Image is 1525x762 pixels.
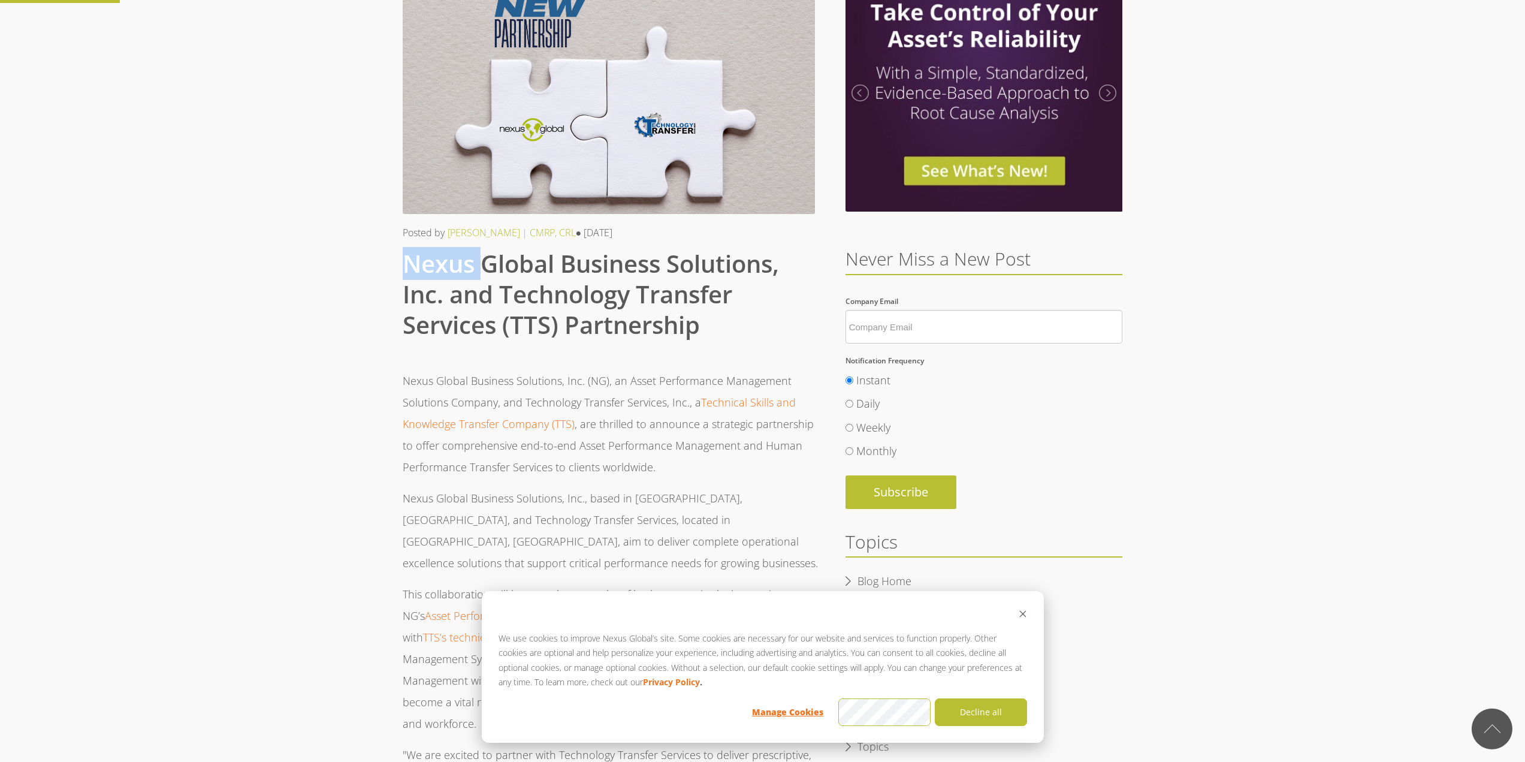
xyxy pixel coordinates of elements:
button: Accept all [838,698,931,726]
a: TTS’s technical training [423,630,534,644]
span: Topics [845,529,898,554]
p: Nexus Global Business Solutions, Inc., based in [GEOGRAPHIC_DATA], [GEOGRAPHIC_DATA], and Technol... [403,487,819,574]
input: Weekly [845,424,853,432]
button: Decline all [935,698,1027,726]
input: Instant [845,377,853,384]
span: Posted by [403,226,445,239]
span: Monthly [856,444,896,458]
p: Nexus Global Business Solutions, Inc. (NG), an Asset Performance Management Solutions Company, an... [403,370,819,478]
button: Manage Cookies [742,698,834,726]
a: Privacy Policy [643,675,700,690]
strong: . [700,675,702,690]
a: [PERSON_NAME] | CMRP, CRL [448,226,576,239]
span: Company Email [845,296,898,306]
input: Monthly [845,447,853,455]
span: Instant [856,373,890,387]
span: Daily [856,396,880,411]
input: Company Email [845,310,1123,344]
span: Nexus Global Business Solutions, Inc. and Technology Transfer Services (TTS) Partnership [403,247,779,341]
p: We use cookies to improve Nexus Global’s site. Some cookies are necessary for our website and ser... [499,631,1027,690]
a: Blog Home [845,573,923,591]
span: Never Miss a New Post [845,246,1031,271]
a: Topics [845,738,901,756]
div: Cookie banner [482,591,1044,743]
span: Notification Frequency [845,356,924,366]
button: Dismiss cookie banner [1019,608,1027,623]
p: This collaboration will harness the strengths of both companies by integrating NG’s , consulting,... [403,583,819,734]
span: ● [DATE] [576,226,613,239]
span: Weekly [856,420,890,435]
a: Asset Performance Management software suite [425,609,657,623]
input: Daily [845,400,853,408]
input: Subscribe [845,475,956,509]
